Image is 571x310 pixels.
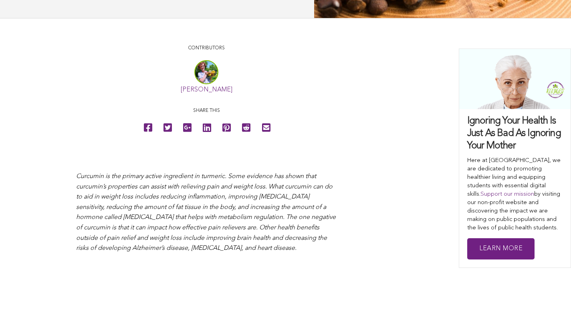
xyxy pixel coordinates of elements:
[76,107,337,115] p: Share this
[76,45,337,52] p: CONTRIBUTORS
[76,173,336,251] em: Curcumin is the primary active ingredient in turmeric. Some evidence has shown that curcumin’s pr...
[467,238,535,259] a: Learn More
[181,87,232,93] a: [PERSON_NAME]
[531,272,571,310] iframe: Chat Widget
